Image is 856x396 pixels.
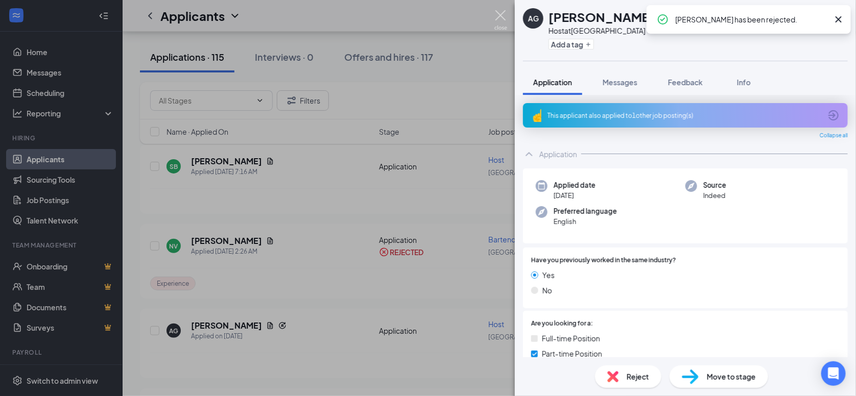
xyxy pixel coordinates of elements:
[707,371,756,382] span: Move to stage
[833,13,845,26] svg: Cross
[703,180,726,190] span: Source
[675,13,828,26] div: [PERSON_NAME] has been rejected.
[523,148,535,160] svg: ChevronUp
[554,216,617,227] span: English
[737,78,751,87] span: Info
[554,180,596,190] span: Applied date
[548,111,821,120] div: This applicant also applied to 1 other job posting(s)
[668,78,703,87] span: Feedback
[820,132,848,140] span: Collapse all
[542,333,600,344] span: Full-time Position
[533,78,572,87] span: Application
[603,78,637,87] span: Messages
[542,285,552,296] span: No
[531,256,676,265] span: Have you previously worked in the same industry?
[554,190,596,201] span: [DATE]
[585,41,591,47] svg: Plus
[549,26,654,36] div: Host at [GEOGRAPHIC_DATA]
[549,39,594,49] button: PlusAdd a tag
[627,371,649,382] span: Reject
[531,319,593,329] span: Are you looking for a:
[703,190,726,201] span: Indeed
[539,149,577,159] div: Application
[554,206,617,216] span: Preferred language
[542,348,602,359] span: Part-time Position
[821,361,846,386] div: Open Intercom Messenger
[549,8,654,26] h1: [PERSON_NAME]
[542,269,555,281] span: Yes
[827,109,840,121] svg: ArrowCircle
[657,13,669,26] svg: CheckmarkCircle
[528,13,539,23] div: AG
